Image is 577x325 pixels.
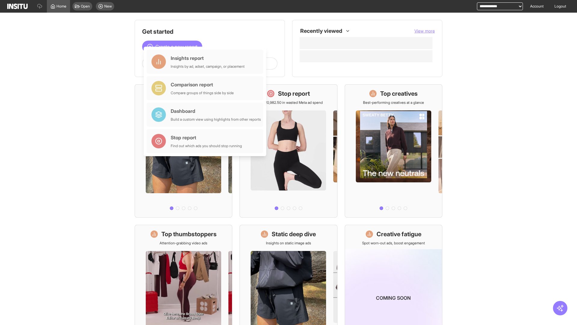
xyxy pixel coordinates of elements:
[161,230,217,238] h1: Top thumbstoppers
[414,28,435,34] button: View more
[135,84,232,218] a: What's live nowSee all active ads instantly
[272,230,316,238] h1: Static deep dive
[345,84,442,218] a: Top creativesBest-performing creatives at a glance
[155,43,197,50] span: Create a new report
[254,100,323,105] p: Save £20,982.50 in wasted Meta ad spend
[171,91,234,95] div: Compare groups of things side by side
[171,64,245,69] div: Insights by ad, adset, campaign, or placement
[171,144,242,148] div: Find out which ads you should stop running
[363,100,424,105] p: Best-performing creatives at a glance
[171,107,261,115] div: Dashboard
[380,89,418,98] h1: Top creatives
[171,117,261,122] div: Build a custom view using highlights from other reports
[240,84,337,218] a: Stop reportSave £20,982.50 in wasted Meta ad spend
[278,89,310,98] h1: Stop report
[171,54,245,62] div: Insights report
[56,4,66,9] span: Home
[81,4,90,9] span: Open
[7,4,28,9] img: Logo
[104,4,112,9] span: New
[142,27,277,36] h1: Get started
[266,241,311,246] p: Insights on static image ads
[414,28,435,33] span: View more
[160,241,207,246] p: Attention-grabbing video ads
[142,41,202,53] button: Create a new report
[171,81,234,88] div: Comparison report
[171,134,242,141] div: Stop report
